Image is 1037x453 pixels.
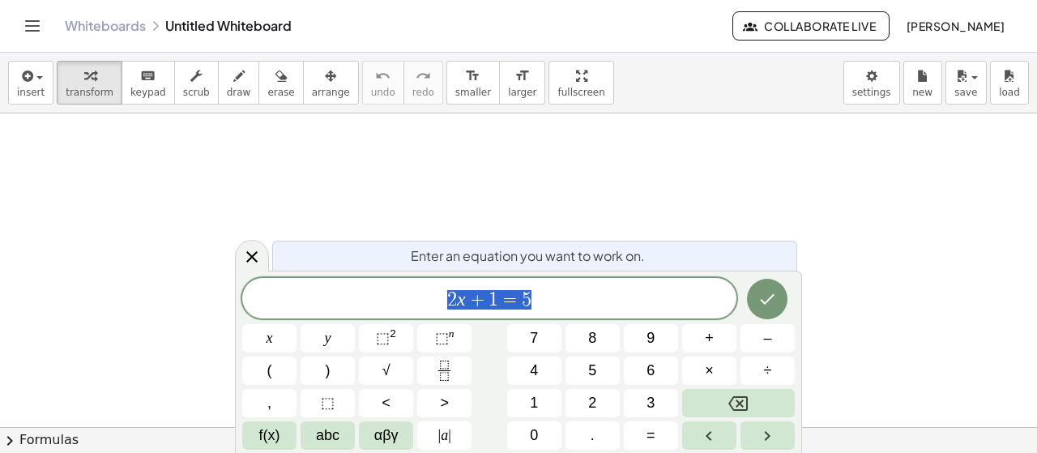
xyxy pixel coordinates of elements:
button: 0 [507,421,561,450]
span: a [438,425,451,447]
button: Functions [242,421,297,450]
span: , [267,392,271,414]
button: x [242,324,297,353]
button: format_sizelarger [499,61,545,105]
span: | [438,427,442,443]
span: [PERSON_NAME] [906,19,1005,33]
span: 5 [522,290,531,310]
span: draw [227,87,251,98]
span: 2 [588,392,596,414]
span: undo [371,87,395,98]
i: format_size [514,66,530,86]
span: . [591,425,595,447]
button: Backspace [682,389,795,417]
button: , [242,389,297,417]
button: insert [8,61,53,105]
i: undo [375,66,390,86]
span: 6 [647,360,655,382]
var: x [457,288,466,310]
button: 8 [565,324,620,353]
button: [PERSON_NAME] [893,11,1018,41]
span: 5 [588,360,596,382]
button: transform [57,61,122,105]
button: keyboardkeypad [122,61,175,105]
button: Minus [740,324,795,353]
span: + [466,290,489,310]
span: arrange [312,87,350,98]
button: undoundo [362,61,404,105]
button: Fraction [417,357,472,385]
button: Squared [359,324,413,353]
button: Divide [740,357,795,385]
span: | [448,427,451,443]
span: ⬚ [321,392,335,414]
span: keypad [130,87,166,98]
button: 3 [624,389,678,417]
span: 3 [647,392,655,414]
button: Less than [359,389,413,417]
span: erase [267,87,294,98]
button: ) [301,357,355,385]
button: 9 [624,324,678,353]
i: format_size [465,66,480,86]
span: smaller [455,87,491,98]
span: Enter an equation you want to work on. [411,246,645,266]
span: x [267,327,273,349]
button: new [903,61,942,105]
span: abc [316,425,339,447]
span: larger [508,87,536,98]
span: < [382,392,390,414]
span: insert [17,87,45,98]
span: new [912,87,932,98]
span: αβγ [374,425,399,447]
button: Placeholder [301,389,355,417]
i: keyboard [140,66,156,86]
button: Superscript [417,324,472,353]
button: 5 [565,357,620,385]
span: f(x) [259,425,280,447]
button: Greek alphabet [359,421,413,450]
span: load [999,87,1020,98]
button: load [990,61,1029,105]
button: format_sizesmaller [446,61,500,105]
span: + [705,327,714,349]
button: fullscreen [548,61,613,105]
button: Greater than [417,389,472,417]
button: Toggle navigation [19,13,45,39]
span: redo [412,87,434,98]
span: 1 [530,392,538,414]
span: 1 [489,290,498,310]
span: fullscreen [557,87,604,98]
button: redoredo [403,61,443,105]
span: √ [382,360,390,382]
span: save [954,87,977,98]
span: y [325,327,331,349]
button: Left arrow [682,421,736,450]
button: ( [242,357,297,385]
span: > [440,392,449,414]
button: Collaborate Live [732,11,890,41]
span: 2 [447,290,457,310]
span: 0 [530,425,538,447]
span: settings [852,87,891,98]
button: save [945,61,987,105]
button: arrange [303,61,359,105]
button: . [565,421,620,450]
a: Whiteboards [65,18,146,34]
span: – [763,327,771,349]
button: Alphabet [301,421,355,450]
span: ) [326,360,331,382]
span: 7 [530,327,538,349]
button: Done [747,279,787,319]
button: Times [682,357,736,385]
span: = [498,290,522,310]
button: Absolute value [417,421,472,450]
button: 1 [507,389,561,417]
button: erase [258,61,303,105]
span: 9 [647,327,655,349]
button: 7 [507,324,561,353]
span: ( [267,360,272,382]
span: = [647,425,655,447]
span: 8 [588,327,596,349]
button: settings [843,61,900,105]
